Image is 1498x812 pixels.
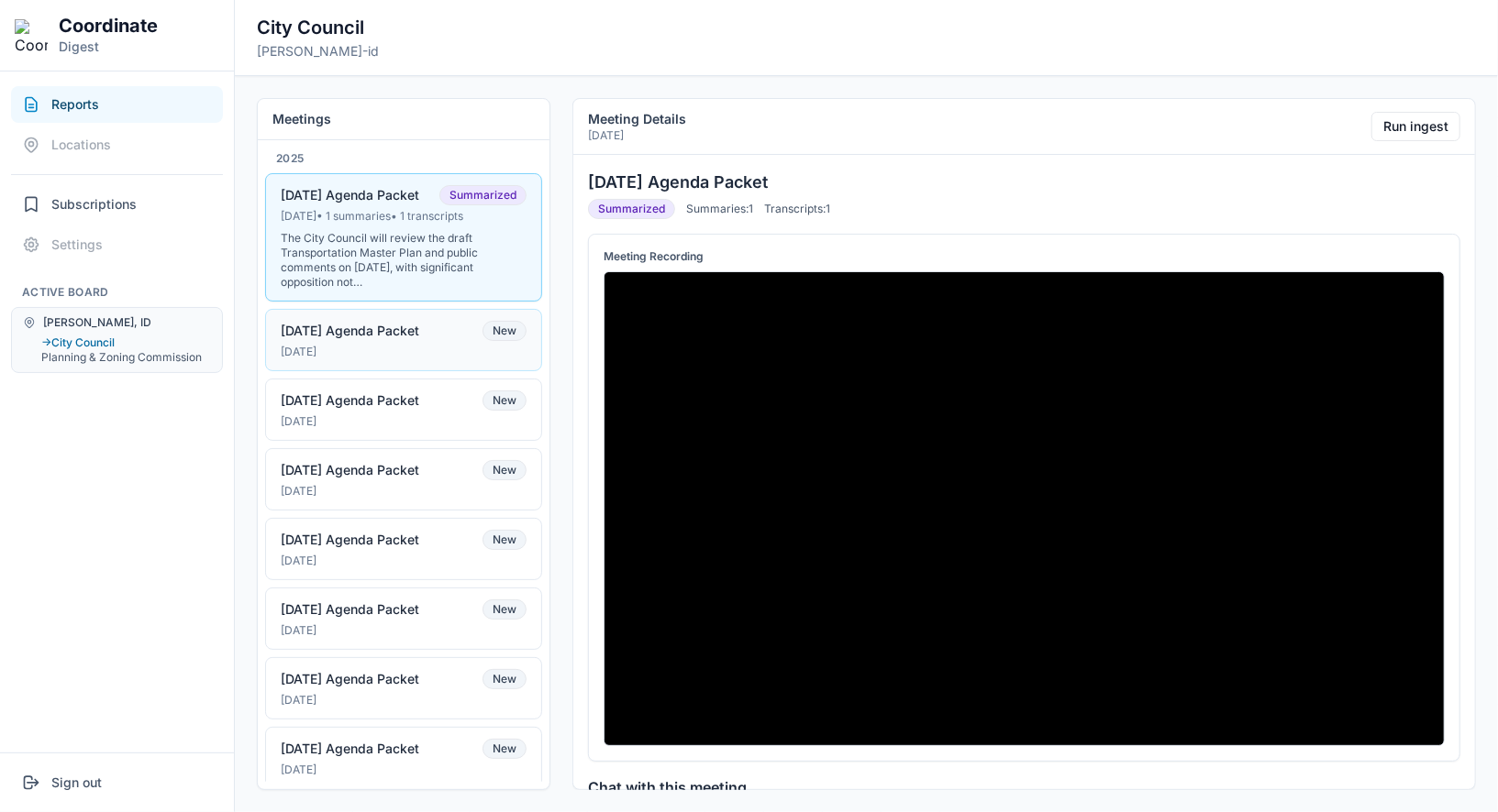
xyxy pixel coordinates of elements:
[281,209,527,224] div: [DATE] • 1 summaries • 1 transcripts
[439,185,527,205] span: Summarized
[281,554,527,568] div: [DATE]
[483,321,527,341] span: New
[281,323,419,339] div: [DATE] Agenda Packet
[51,136,111,154] span: Locations
[11,285,223,300] h2: Active Board
[265,657,542,719] button: [DATE] Agenda PacketNew[DATE]
[281,462,419,478] div: [DATE] Agenda Packet
[272,110,535,128] h2: Meetings
[265,518,542,580] button: [DATE] Agenda PacketNew[DATE]
[281,532,419,548] div: [DATE] Agenda Packet
[604,249,1445,264] p: Meeting Recording
[588,110,686,128] h2: Meeting Details
[265,173,542,302] button: [DATE] Agenda PacketSummarized[DATE]• 1 summaries• 1 transcriptsThe City Council will review the ...
[257,15,379,40] h2: City Council
[588,776,1460,798] h4: Chat with this meeting
[51,195,137,214] span: Subscriptions
[483,460,527,480] span: New
[686,202,753,216] span: Summaries: 1
[281,414,527,429] div: [DATE]
[265,309,542,371] button: [DATE] Agenda PacketNew[DATE]
[281,231,527,290] div: The City Council will review the draft Transportation Master Plan and public comments on [DATE], ...
[764,202,830,216] span: Transcripts: 1
[265,587,542,650] button: [DATE] Agenda PacketNew[DATE]
[11,86,223,123] button: Reports
[15,19,48,52] img: Coordinate
[281,345,527,359] div: [DATE]
[43,315,151,330] span: [PERSON_NAME], ID
[483,390,527,411] span: New
[483,599,527,620] span: New
[51,236,103,254] span: Settings
[11,186,223,223] button: Subscriptions
[588,199,675,219] span: Summarized
[11,764,223,801] button: Sign out
[281,187,419,203] div: [DATE] Agenda Packet
[265,448,542,510] button: [DATE] Agenda PacketNew[DATE]
[41,350,211,365] button: Planning & Zoning Commission
[257,42,379,60] p: [PERSON_NAME]-id
[281,693,527,708] div: [DATE]
[1371,112,1460,141] button: Run ingest
[265,379,542,441] button: [DATE] Agenda PacketNew[DATE]
[41,335,211,350] button: →City Council
[605,272,1444,745] iframe: 09-16-2025 Agenda Packet
[281,763,527,777] div: [DATE]
[281,623,527,638] div: [DATE]
[483,530,527,550] span: New
[281,741,419,757] div: [DATE] Agenda Packet
[483,739,527,759] span: New
[281,392,419,409] div: [DATE] Agenda Packet
[59,15,158,38] h1: Coordinate
[11,126,223,163] button: Locations
[281,671,419,687] div: [DATE] Agenda Packet
[483,669,527,689] span: New
[51,95,99,114] span: Reports
[11,226,223,263] button: Settings
[265,151,542,166] div: 2025
[281,484,527,499] div: [DATE]
[265,727,542,789] button: [DATE] Agenda PacketNew[DATE]
[588,128,686,143] p: [DATE]
[281,601,419,618] div: [DATE] Agenda Packet
[59,38,158,56] p: Digest
[588,170,1460,195] h3: [DATE] Agenda Packet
